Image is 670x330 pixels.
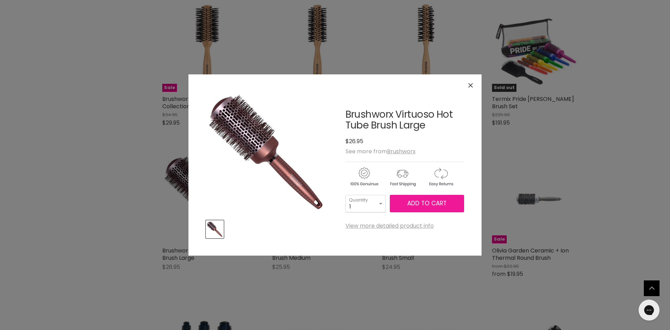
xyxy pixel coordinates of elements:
[463,78,478,93] button: Close
[345,108,453,132] a: Brushworx Virtuoso Hot Tube Brush Large
[205,218,328,238] div: Product thumbnails
[345,195,386,212] select: Quantity
[206,92,327,213] img: Brushworx Virtuoso Hot Tube Brush Large
[407,199,447,207] span: Add to cart
[345,223,434,229] a: View more detailed product info
[384,166,421,188] img: shipping.gif
[635,297,663,323] iframe: Gorgias live chat messenger
[387,147,416,155] a: Brushworx
[345,166,382,188] img: genuine.gif
[345,147,416,155] span: See more from
[345,137,363,145] span: $26.95
[422,166,459,188] img: returns.gif
[206,92,327,213] div: Brushworx Virtuoso Hot Tube Brush Large image. Click or Scroll to Zoom.
[206,220,224,238] button: Brushworx Virtuoso Hot Tube Brush Large
[207,221,223,237] img: Brushworx Virtuoso Hot Tube Brush Large
[390,195,464,212] button: Add to cart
